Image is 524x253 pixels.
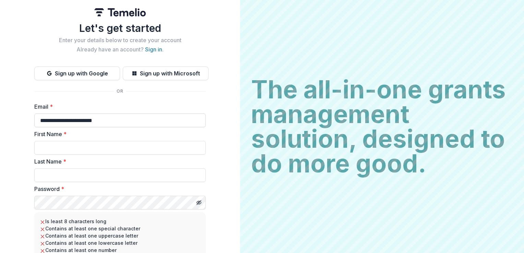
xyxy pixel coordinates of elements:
li: Is least 8 characters long [40,218,200,225]
button: Toggle password visibility [193,197,204,208]
a: Sign in [145,46,162,53]
button: Sign up with Google [34,67,120,80]
h2: Already have an account? . [34,46,206,53]
button: Sign up with Microsoft [123,67,209,80]
label: Last Name [34,157,202,166]
label: Email [34,103,202,111]
h1: Let's get started [34,22,206,34]
label: Password [34,185,202,193]
label: First Name [34,130,202,138]
li: Contains at least one special character [40,225,200,232]
img: Temelio [94,8,146,16]
li: Contains at least one uppercase letter [40,232,200,239]
h2: Enter your details below to create your account [34,37,206,44]
li: Contains at least one lowercase letter [40,239,200,246]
